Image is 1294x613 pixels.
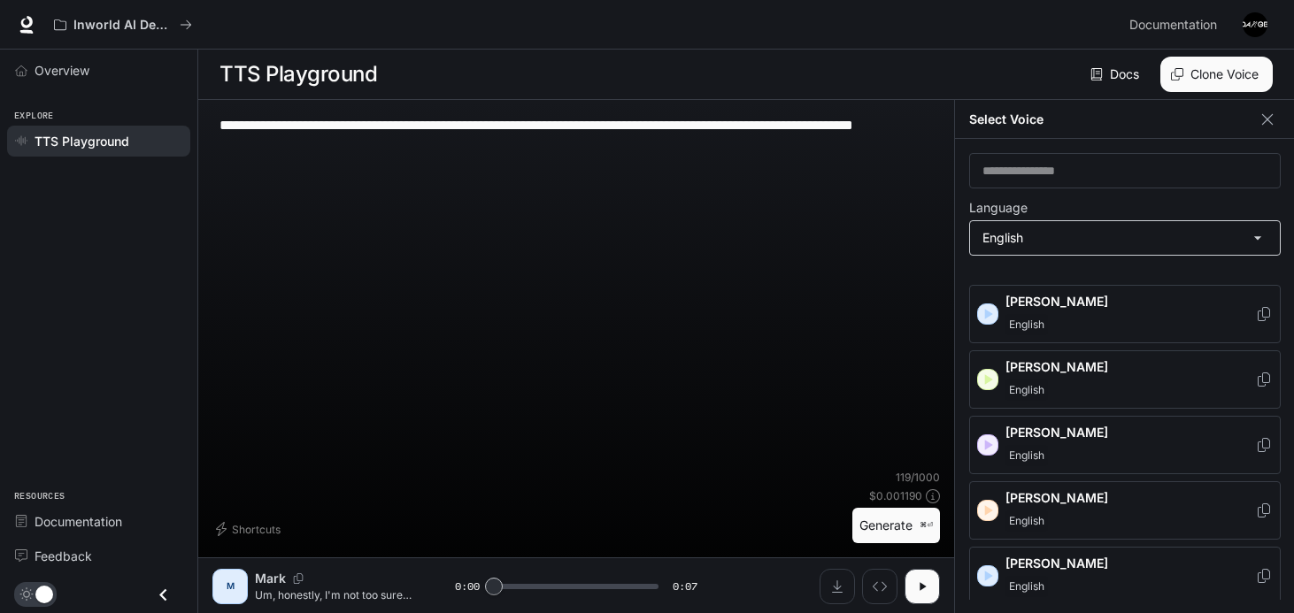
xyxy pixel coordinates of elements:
button: Copy Voice ID [1255,372,1273,387]
button: User avatar [1237,7,1273,42]
button: Download audio [820,569,855,604]
span: Feedback [35,547,92,565]
button: All workspaces [46,7,200,42]
p: [PERSON_NAME] [1005,293,1255,310]
a: Documentation [1122,7,1230,42]
span: English [1005,314,1048,335]
div: M [216,572,244,601]
span: TTS Playground [35,132,129,150]
button: Inspect [862,569,897,604]
span: 0:00 [455,578,480,595]
a: TTS Playground [7,126,190,157]
button: Copy Voice ID [1255,569,1273,583]
span: 0:07 [673,578,697,595]
span: Documentation [1129,14,1217,36]
h1: TTS Playground [220,57,377,92]
p: Um, honestly, I'm not too sure about that, but, uh, I kinda remember hearing something about it o... [255,587,412,602]
span: English [1005,576,1048,597]
button: Copy Voice ID [1255,307,1273,321]
p: [PERSON_NAME] [1005,555,1255,572]
span: English [1005,379,1048,401]
p: ⌘⏎ [920,520,933,531]
button: Copy Voice ID [1255,503,1273,517]
p: [PERSON_NAME] [1005,424,1255,441]
p: Inworld AI Demos [73,18,173,33]
span: Documentation [35,512,122,531]
a: Docs [1087,57,1146,92]
button: Shortcuts [212,515,288,543]
a: Documentation [7,506,190,537]
button: Generate⌘⏎ [852,508,940,544]
span: English [1005,445,1048,466]
a: Feedback [7,540,190,571]
p: [PERSON_NAME] [1005,358,1255,376]
button: Copy Voice ID [286,573,311,584]
span: Dark mode toggle [35,584,53,603]
p: 119 / 1000 [896,470,940,485]
button: Close drawer [143,577,183,613]
button: Copy Voice ID [1255,438,1273,452]
p: $ 0.001190 [869,488,922,503]
img: User avatar [1243,12,1267,37]
p: Mark [255,570,286,587]
p: Language [969,202,1028,214]
p: Inworld Voices [969,265,1281,278]
button: Clone Voice [1160,57,1273,92]
span: Overview [35,61,89,80]
span: English [1005,510,1048,532]
a: Overview [7,55,190,86]
div: English [970,221,1280,255]
p: [PERSON_NAME] [1005,489,1255,507]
